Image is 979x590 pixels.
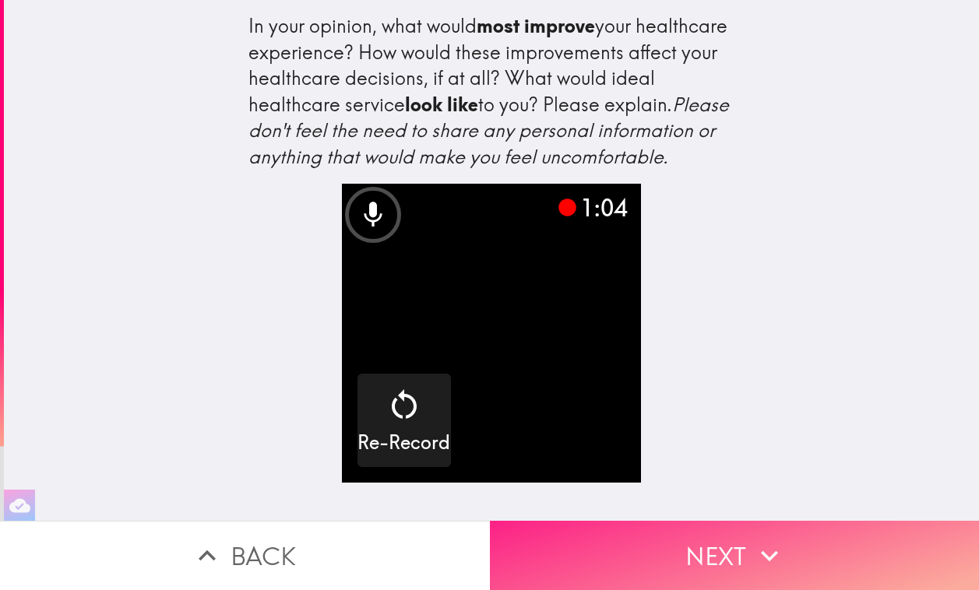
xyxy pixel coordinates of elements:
[405,93,478,116] b: look like
[357,374,451,467] button: Re-Record
[357,430,450,456] h5: Re-Record
[248,93,734,168] i: Please don't feel the need to share any personal information or anything that would make you feel...
[557,191,627,224] div: 1:04
[248,13,734,170] div: In your opinion, what would your healthcare experience? How would these improvements affect your ...
[477,14,595,37] b: most improve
